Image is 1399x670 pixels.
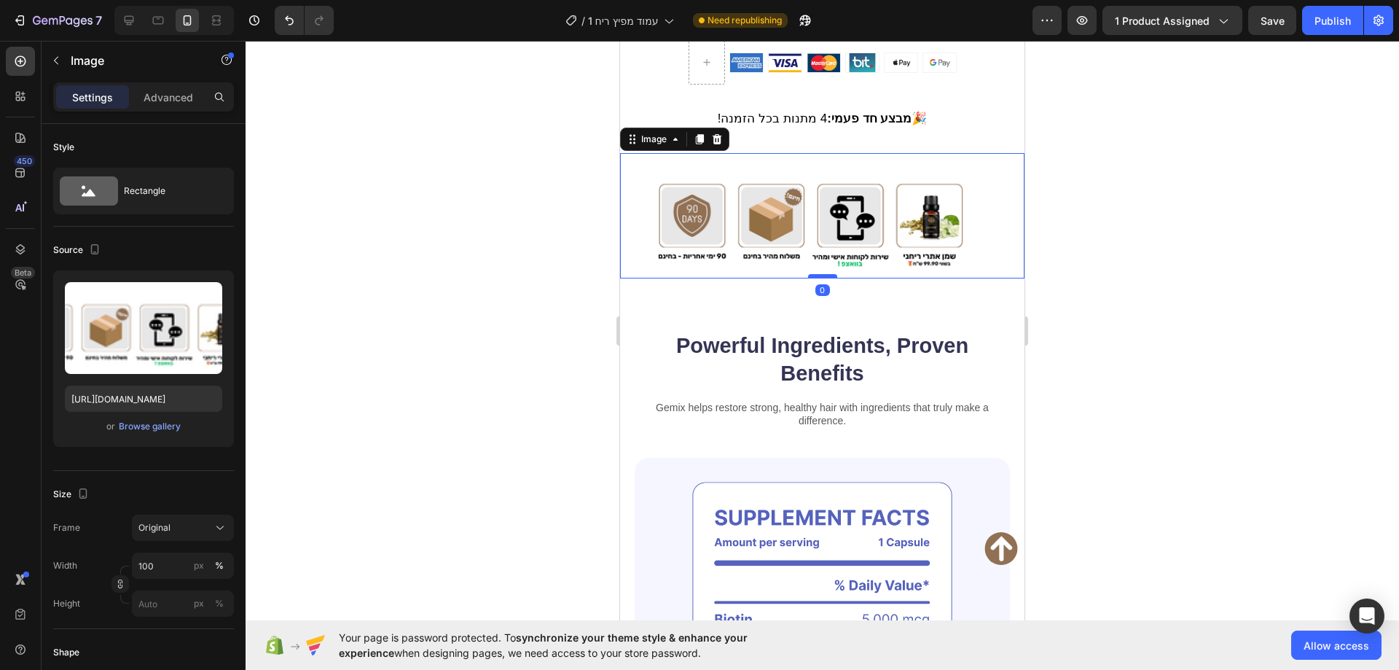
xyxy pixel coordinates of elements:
[72,90,113,105] p: Settings
[71,52,195,69] p: Image
[53,597,80,610] label: Height
[53,141,74,154] div: Style
[620,41,1024,620] iframe: Design area
[190,595,208,612] button: %
[1302,6,1363,35] button: Publish
[53,559,77,572] label: Width
[138,521,171,534] span: Original
[581,13,585,28] span: /
[215,559,224,572] div: %
[211,557,228,574] button: px
[119,420,181,433] div: Browse gallery
[11,267,35,278] div: Beta
[1248,6,1296,35] button: Save
[6,6,109,35] button: 7
[1291,631,1382,660] button: Allow access
[53,241,103,260] div: Source
[211,595,228,612] button: px
[144,90,193,105] p: Advanced
[215,597,224,610] div: %
[190,557,208,574] button: %
[132,515,234,541] button: Original
[708,14,782,27] span: Need republishing
[65,282,222,374] img: preview-image
[132,553,234,579] input: px%
[132,591,234,617] input: px%
[1102,6,1242,35] button: 1 product assigned
[106,418,115,435] span: or
[339,631,748,659] span: synchronize your theme style & enhance your experience
[1261,15,1285,27] span: Save
[124,174,213,208] div: Rectangle
[194,597,204,610] div: px
[339,630,804,661] span: Your page is password protected. To when designing pages, we need access to your store password.
[65,386,222,412] input: https://example.com/image.jpg
[1304,638,1369,653] span: Allow access
[14,155,35,167] div: 450
[95,12,102,29] p: 7
[1349,599,1384,634] div: Open Intercom Messenger
[1314,13,1351,28] div: Publish
[118,419,181,434] button: Browse gallery
[53,521,80,534] label: Frame
[53,485,92,505] div: Size
[194,559,204,572] div: px
[275,6,334,35] div: Undo/Redo
[53,646,79,659] div: Shape
[1115,13,1210,28] span: 1 product assigned
[588,13,659,28] span: עמוד מפיץ ריח 1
